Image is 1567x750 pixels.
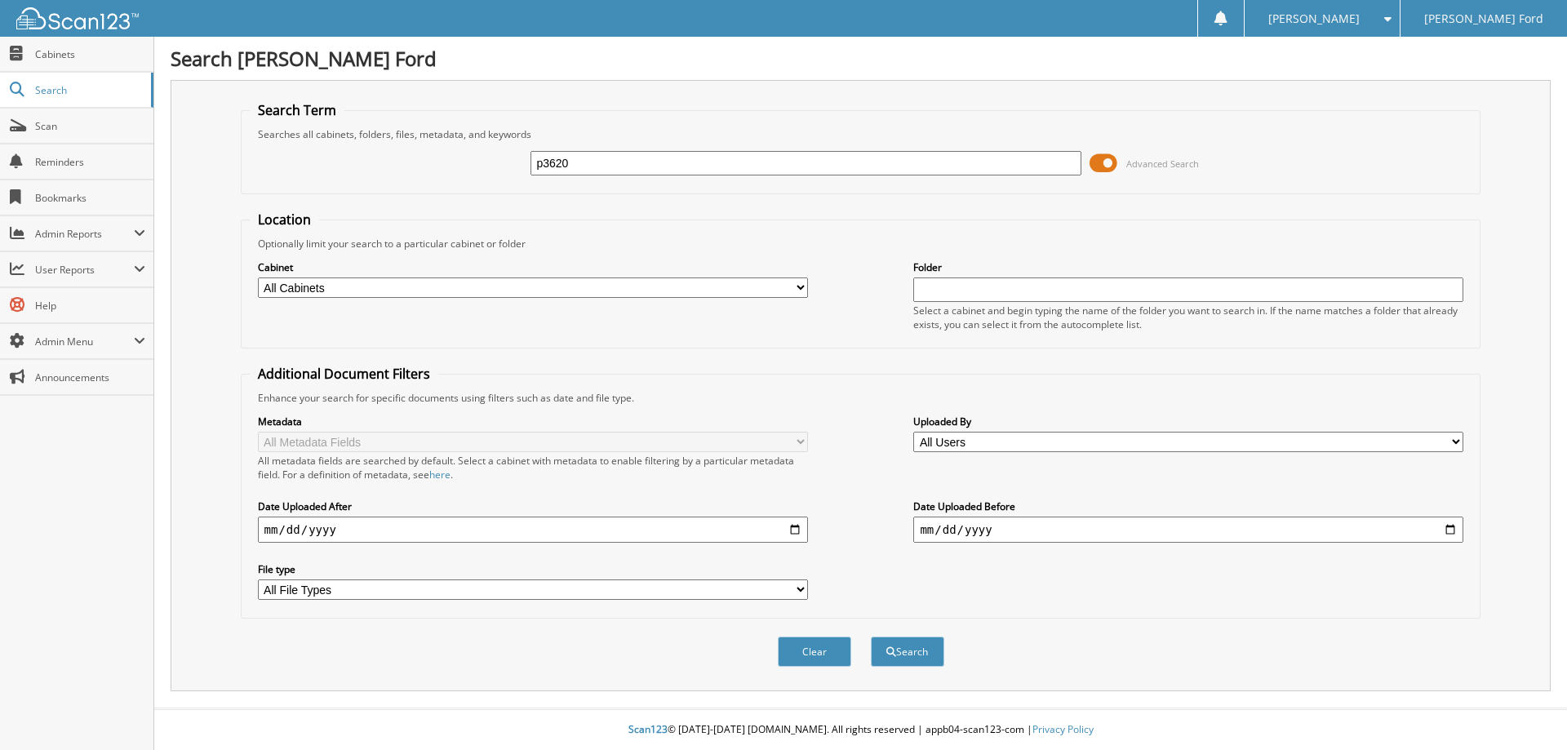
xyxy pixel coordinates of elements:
[35,83,143,97] span: Search
[778,637,851,667] button: Clear
[913,304,1463,331] div: Select a cabinet and begin typing the name of the folder you want to search in. If the name match...
[871,637,944,667] button: Search
[250,211,319,229] legend: Location
[1032,722,1094,736] a: Privacy Policy
[1268,14,1360,24] span: [PERSON_NAME]
[913,517,1463,543] input: end
[35,227,134,241] span: Admin Reports
[258,454,808,482] div: All metadata fields are searched by default. Select a cabinet with metadata to enable filtering b...
[258,499,808,513] label: Date Uploaded After
[913,260,1463,274] label: Folder
[35,335,134,348] span: Admin Menu
[258,562,808,576] label: File type
[258,517,808,543] input: start
[1424,14,1543,24] span: [PERSON_NAME] Ford
[250,365,438,383] legend: Additional Document Filters
[35,299,145,313] span: Help
[429,468,451,482] a: here
[913,499,1463,513] label: Date Uploaded Before
[35,119,145,133] span: Scan
[258,260,808,274] label: Cabinet
[1126,158,1199,170] span: Advanced Search
[35,47,145,61] span: Cabinets
[250,237,1472,251] div: Optionally limit your search to a particular cabinet or folder
[258,415,808,428] label: Metadata
[250,127,1472,141] div: Searches all cabinets, folders, files, metadata, and keywords
[35,263,134,277] span: User Reports
[250,391,1472,405] div: Enhance your search for specific documents using filters such as date and file type.
[35,371,145,384] span: Announcements
[913,415,1463,428] label: Uploaded By
[35,191,145,205] span: Bookmarks
[154,710,1567,750] div: © [DATE]-[DATE] [DOMAIN_NAME]. All rights reserved | appb04-scan123-com |
[171,45,1551,72] h1: Search [PERSON_NAME] Ford
[628,722,668,736] span: Scan123
[250,101,344,119] legend: Search Term
[16,7,139,29] img: scan123-logo-white.svg
[35,155,145,169] span: Reminders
